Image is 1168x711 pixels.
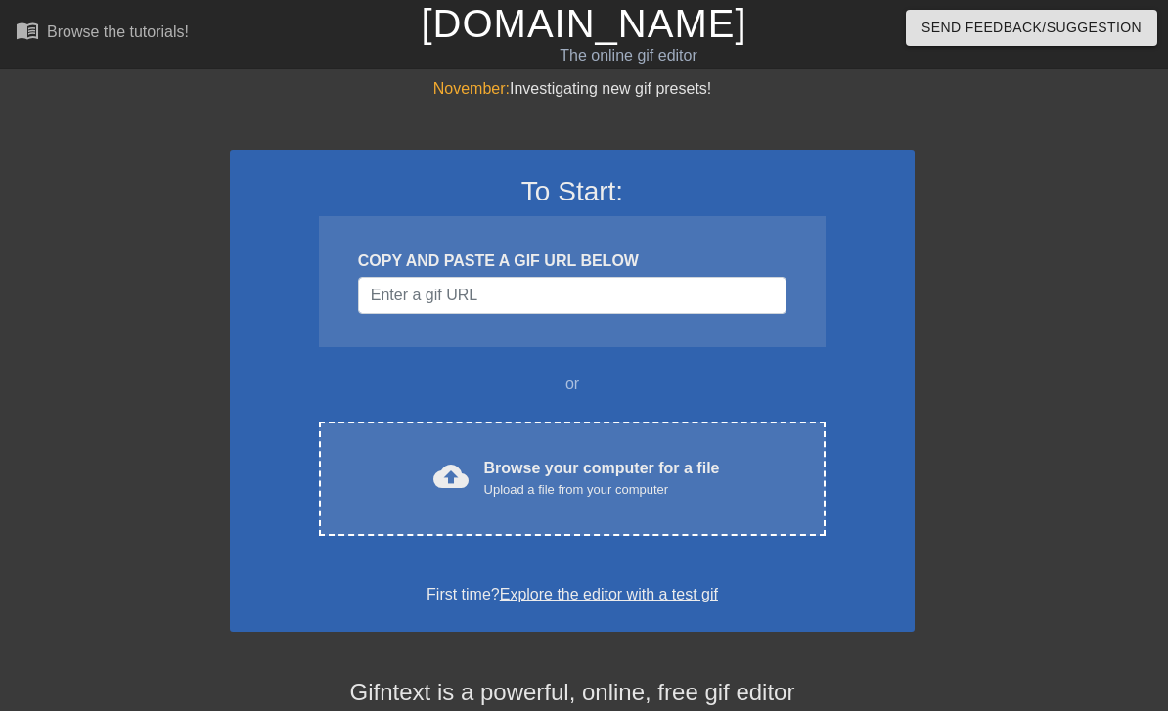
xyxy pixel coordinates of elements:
a: Browse the tutorials! [16,19,189,49]
div: Upload a file from your computer [484,480,720,500]
div: COPY AND PASTE A GIF URL BELOW [358,249,786,273]
a: Explore the editor with a test gif [500,586,718,602]
div: Browse your computer for a file [484,457,720,500]
span: November: [433,80,510,97]
span: menu_book [16,19,39,42]
h3: To Start: [255,175,889,208]
div: First time? [255,583,889,606]
div: The online gif editor [399,44,858,67]
div: Investigating new gif presets! [230,77,915,101]
button: Send Feedback/Suggestion [906,10,1157,46]
a: [DOMAIN_NAME] [421,2,746,45]
h4: Gifntext is a powerful, online, free gif editor [230,679,915,707]
input: Username [358,277,786,314]
span: cloud_upload [433,459,469,494]
div: or [281,373,864,396]
span: Send Feedback/Suggestion [921,16,1142,40]
div: Browse the tutorials! [47,23,189,40]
